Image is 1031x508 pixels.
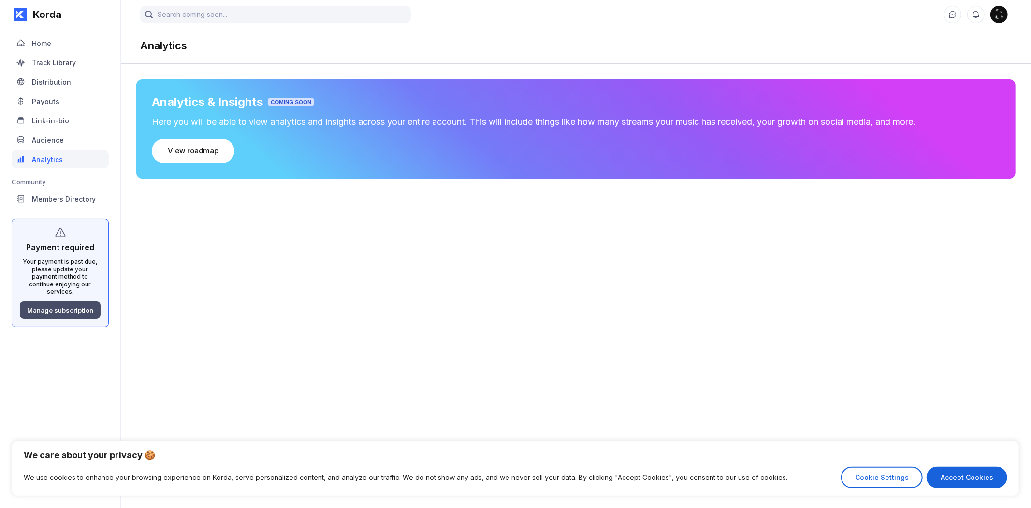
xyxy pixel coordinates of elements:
[32,136,64,144] div: Audience
[26,242,94,252] div: Payment required
[12,111,109,131] a: Link-in-bio
[152,95,263,109] div: Analytics & Insights
[140,39,1012,52] div: Analytics
[841,467,923,488] button: Cookie Settings
[12,92,109,111] a: Payouts
[12,190,109,209] a: Members Directory
[12,178,109,186] div: Community
[990,6,1008,23] img: ab6761610000e5eb2dca2768c660db51210a9e6a
[32,155,63,164] div: Analytics
[12,53,109,73] a: Track Library
[927,467,1007,488] button: Accept Cookies
[12,150,109,169] a: Analytics
[140,6,411,23] input: Search coming soon...
[32,39,51,47] div: Home
[27,306,93,314] div: Manage subscription
[32,59,76,67] div: Track Library
[20,258,101,296] div: Your payment is past due, please update your payment method to continue enjoying our services.
[12,73,109,92] a: Distribution
[27,9,61,20] div: Korda
[24,449,1007,461] p: We care about your privacy 🍪
[268,98,314,106] strong: Coming Soon
[152,117,1000,127] div: Here you will be able to view analytics and insights across your entire account. This will includ...
[990,6,1008,23] div: gensai
[168,146,218,156] div: View roadmap
[12,131,109,150] a: Audience
[20,301,101,319] button: Manage subscription
[12,34,109,53] a: Home
[24,472,787,483] p: We use cookies to enhance your browsing experience on Korda, serve personalized content, and anal...
[32,97,59,105] div: Payouts
[32,117,69,125] div: Link-in-bio
[32,78,71,86] div: Distribution
[32,195,96,203] div: Members Directory
[152,139,234,163] button: View roadmap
